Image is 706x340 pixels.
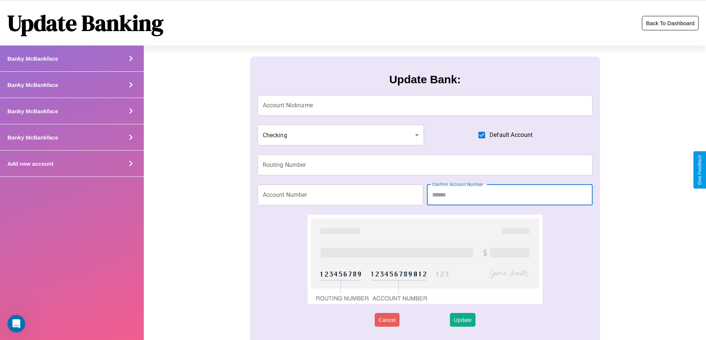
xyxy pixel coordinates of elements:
[375,313,400,327] button: Cancel
[7,161,53,167] h4: Add new account
[490,131,533,139] span: Default Account
[308,215,542,304] img: check
[389,73,461,86] h3: Update Bank:
[7,8,163,38] h1: Update Banking
[7,55,58,62] h4: Banky McBankface
[432,181,483,188] label: Confirm Account Number
[258,125,424,145] div: Checking
[450,313,475,327] button: Update
[7,315,25,333] iframe: Intercom live chat
[7,134,58,141] h4: Banky McBankface
[7,82,58,88] h4: Banky McBankface
[7,108,58,114] h4: Banky McBankface
[697,155,702,185] div: Give Feedback
[642,16,699,30] button: Back To Dashboard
